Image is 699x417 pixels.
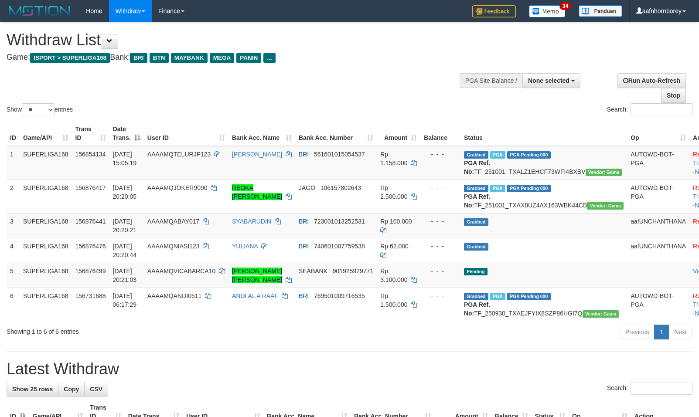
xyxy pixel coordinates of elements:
th: ID [7,121,20,146]
input: Search: [631,103,692,116]
th: Trans ID: activate to sort column ascending [72,121,109,146]
a: [PERSON_NAME] [232,151,282,158]
span: ISPORT > SUPERLIGA168 [30,53,110,63]
td: SUPERLIGA168 [20,146,72,180]
span: Grabbed [464,218,488,226]
span: SEABANK [299,268,327,275]
span: BRI [299,292,309,299]
td: SUPERLIGA168 [20,288,72,321]
a: Copy [58,382,85,397]
span: 156876476 [75,243,106,250]
span: 156876499 [75,268,106,275]
span: Copy 561601015054537 to clipboard [314,151,365,158]
div: - - - [424,217,457,226]
span: Marked by aafsoycanthlai [490,185,505,192]
span: Rp 100.000 [380,218,412,225]
span: AAAAMQANDI0511 [147,292,202,299]
label: Search: [607,382,692,395]
span: AAAAMQTELURJP123 [147,151,211,158]
span: PGA Pending [507,293,551,300]
label: Search: [607,103,692,116]
td: 4 [7,238,20,263]
span: Rp 3.100.000 [380,268,407,283]
th: Bank Acc. Number: activate to sort column ascending [295,121,377,146]
td: 1 [7,146,20,180]
th: Date Trans.: activate to sort column descending [109,121,144,146]
span: [DATE] 20:20:21 [113,218,137,234]
span: Marked by aafromsomean [490,293,505,300]
span: MEGA [210,53,235,63]
a: 1 [654,325,669,339]
span: MAYBANK [171,53,208,63]
span: Grabbed [464,243,488,251]
span: Marked by aafsengchandara [490,151,505,159]
h4: Game: Bank: [7,53,457,62]
td: 6 [7,288,20,321]
span: Show 25 rows [12,386,53,393]
a: Show 25 rows [7,382,58,397]
span: Copy 106157802643 to clipboard [321,184,361,191]
td: SUPERLIGA168 [20,180,72,213]
div: - - - [424,183,457,192]
select: Showentries [22,103,55,116]
span: 34 [559,2,571,10]
button: None selected [522,73,580,88]
td: SUPERLIGA168 [20,263,72,288]
th: Bank Acc. Name: activate to sort column ascending [228,121,295,146]
th: Status [460,121,627,146]
a: ANDI AL A RAAF [232,292,278,299]
span: BTN [150,53,169,63]
img: Button%20Memo.svg [529,5,566,17]
span: AAAAMQABAY017 [147,218,200,225]
span: Rp 1.500.000 [380,292,407,308]
a: Previous [620,325,655,339]
th: Amount: activate to sort column ascending [377,121,420,146]
h1: Withdraw List [7,31,457,49]
span: Copy 740601007759538 to clipboard [314,243,365,250]
b: PGA Ref. No: [464,301,490,317]
span: Grabbed [464,185,488,192]
span: Grabbed [464,151,488,159]
span: Pending [464,268,488,275]
td: AUTOWD-BOT-PGA [627,288,689,321]
div: PGA Site Balance / [460,73,522,88]
h1: Latest Withdraw [7,360,692,378]
span: Grabbed [464,293,488,300]
a: Stop [661,88,686,103]
b: PGA Ref. No: [464,193,490,209]
span: [DATE] 20:21:03 [113,268,137,283]
span: None selected [528,77,569,84]
div: Showing 1 to 6 of 6 entries [7,324,285,336]
td: aafUNCHANTHANA [627,213,689,238]
span: JAGO [299,184,315,191]
td: SUPERLIGA168 [20,238,72,263]
span: Rp 2.500.000 [380,184,407,200]
span: PGA Pending [507,185,551,192]
span: BRI [299,151,309,158]
a: YULIANA [232,243,258,250]
a: [PERSON_NAME] [PERSON_NAME] [232,268,282,283]
a: CSV [84,382,108,397]
a: Next [668,325,692,339]
span: PANIN [236,53,261,63]
img: panduan.png [579,5,622,17]
div: - - - [424,267,457,275]
span: 156854134 [75,151,106,158]
span: Copy [64,386,79,393]
span: [DATE] 20:20:44 [113,243,137,258]
span: Vendor URL: https://trx31.1velocity.biz [587,202,624,210]
td: AUTOWD-BOT-PGA [627,180,689,213]
td: TF_250930_TXAEJFYIX8SZP86HGI7Q [460,288,627,321]
a: REOKA [PERSON_NAME] [232,184,282,200]
input: Search: [631,382,692,395]
span: Copy 769501009716535 to clipboard [314,292,365,299]
td: TF_251001_TXALZ1EHCF73WFI4BXBV [460,146,627,180]
span: PGA Pending [507,151,551,159]
label: Show entries [7,103,73,116]
div: - - - [424,150,457,159]
span: 156731688 [75,292,106,299]
b: PGA Ref. No: [464,159,490,175]
span: Copy 901925929771 to clipboard [333,268,373,275]
img: Feedback.jpg [472,5,516,17]
span: ... [263,53,275,63]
